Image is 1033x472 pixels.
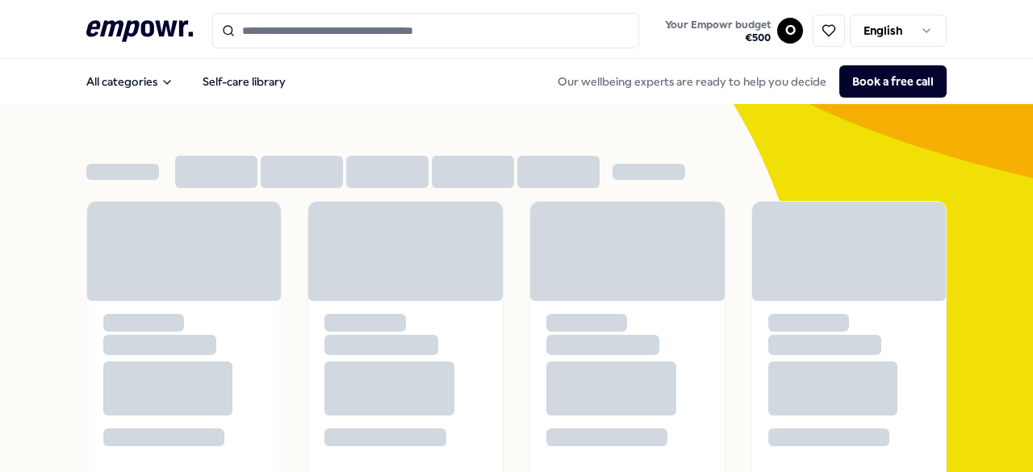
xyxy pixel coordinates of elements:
[73,65,186,98] button: All categories
[73,65,299,98] nav: Main
[212,13,640,48] input: Search for products, categories or subcategories
[545,65,947,98] div: Our wellbeing experts are ready to help you decide
[662,15,774,48] button: Your Empowr budget€500
[777,18,803,44] button: O
[839,65,947,98] button: Book a free call
[190,65,299,98] a: Self-care library
[665,19,771,31] span: Your Empowr budget
[665,31,771,44] span: € 500
[659,14,777,48] a: Your Empowr budget€500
